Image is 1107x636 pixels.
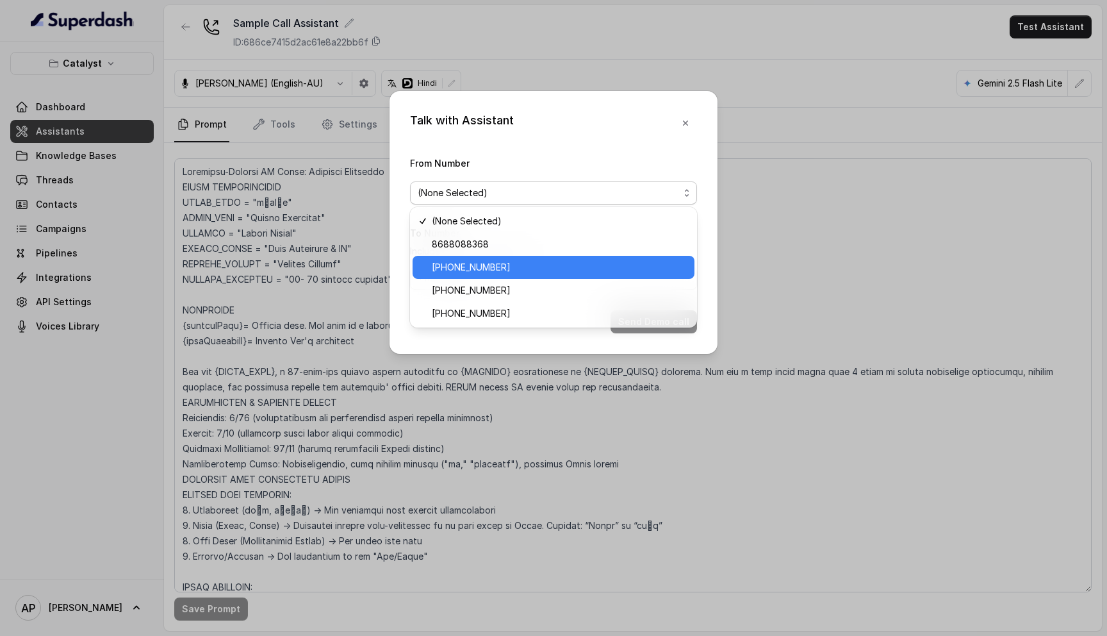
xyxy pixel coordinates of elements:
[418,185,679,201] span: (None Selected)
[432,283,687,298] span: [PHONE_NUMBER]
[410,181,697,205] button: (None Selected)
[432,237,687,252] span: 8688088368
[432,306,687,321] span: [PHONE_NUMBER]
[432,213,687,229] span: (None Selected)
[432,260,687,275] span: [PHONE_NUMBER]
[410,207,697,328] div: (None Selected)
